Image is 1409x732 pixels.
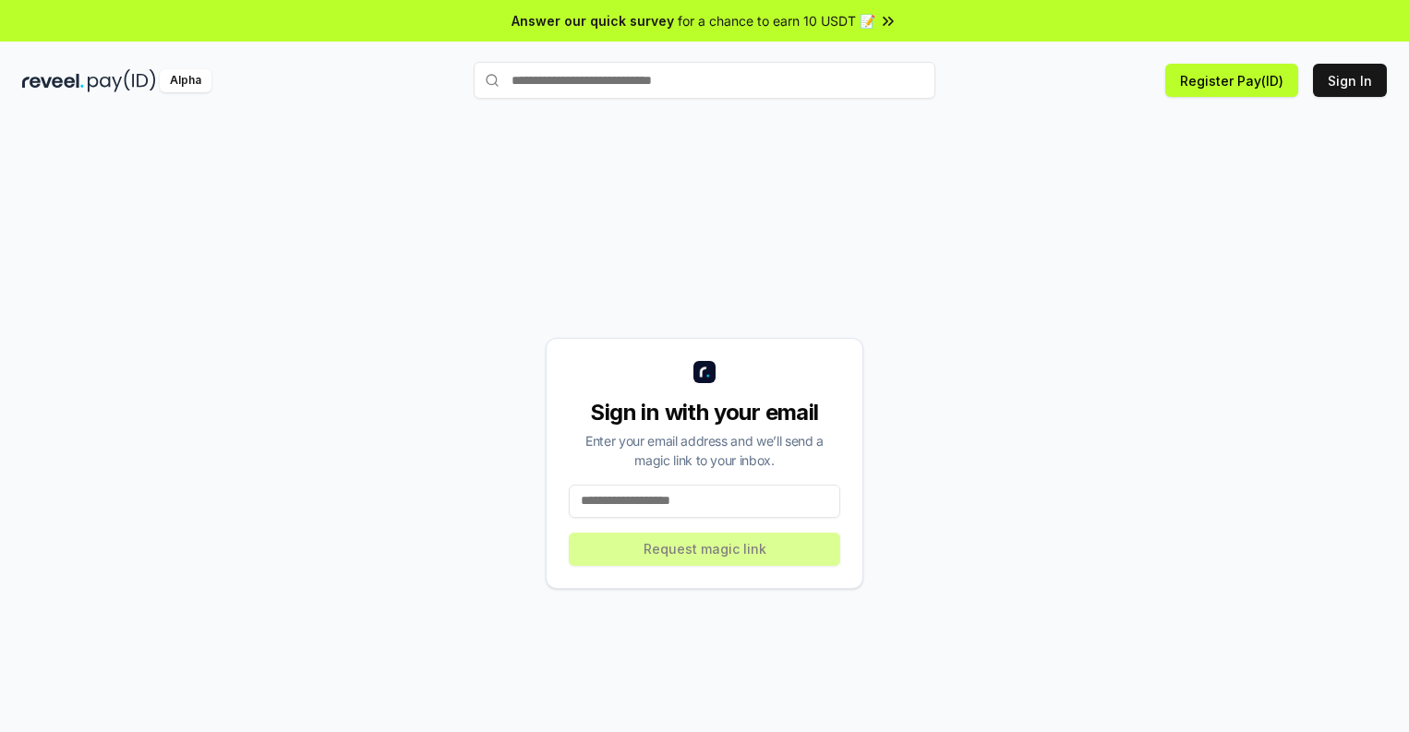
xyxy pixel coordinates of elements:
button: Register Pay(ID) [1165,64,1298,97]
img: reveel_dark [22,69,84,92]
span: Answer our quick survey [512,11,674,30]
span: for a chance to earn 10 USDT 📝 [678,11,875,30]
button: Sign In [1313,64,1387,97]
div: Sign in with your email [569,398,840,427]
img: logo_small [693,361,716,383]
img: pay_id [88,69,156,92]
div: Alpha [160,69,211,92]
div: Enter your email address and we’ll send a magic link to your inbox. [569,431,840,470]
